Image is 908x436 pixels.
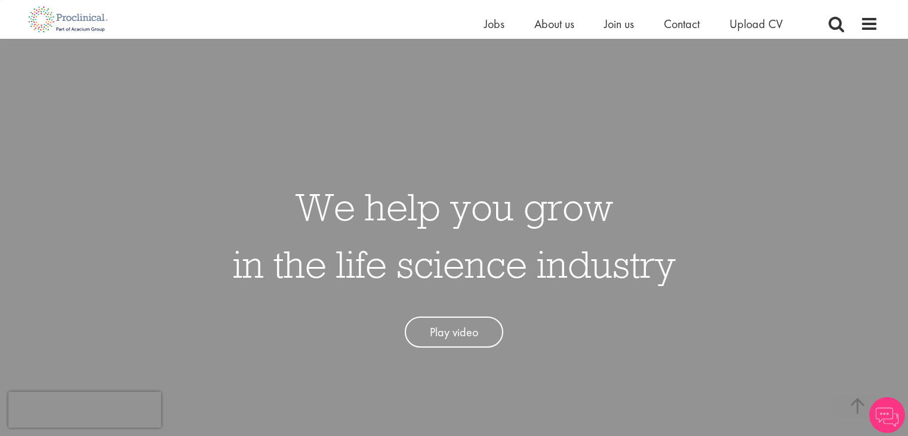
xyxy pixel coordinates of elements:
[233,178,676,293] h1: We help you grow in the life science industry
[534,16,574,32] a: About us
[664,16,700,32] a: Contact
[405,317,503,348] a: Play video
[869,397,905,433] img: Chatbot
[730,16,783,32] a: Upload CV
[484,16,504,32] a: Jobs
[604,16,634,32] a: Join us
